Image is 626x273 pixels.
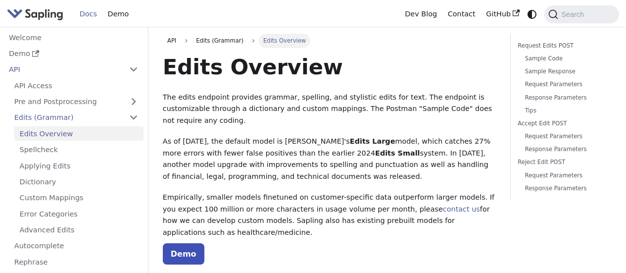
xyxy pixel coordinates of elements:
[544,5,619,23] button: Search (Command+K)
[518,41,608,51] a: Request Edits POST
[14,207,144,221] a: Error Categories
[525,145,605,154] a: Response Parameters
[14,126,144,141] a: Edits Overview
[163,136,496,183] p: As of [DATE], the default model is [PERSON_NAME]'s model, which catches 27% more errors with fewe...
[518,119,608,128] a: Accept Edit POST
[558,10,590,18] span: Search
[163,34,181,48] a: API
[525,7,539,21] button: Switch between dark and light mode (currently system mode)
[163,92,496,127] p: The edits endpoint provides grammar, spelling, and stylistic edits for text. The endpoint is cust...
[525,93,605,103] a: Response Parameters
[481,6,525,22] a: GitHub
[14,191,144,205] a: Custom Mappings
[7,7,63,21] img: Sapling.ai
[525,132,605,141] a: Request Parameters
[9,255,144,269] a: Rephrase
[3,62,124,77] a: API
[7,7,67,21] a: Sapling.aiSapling.ai
[3,47,144,61] a: Demo
[163,34,496,48] nav: Breadcrumbs
[259,34,311,48] span: Edits Overview
[3,30,144,45] a: Welcome
[74,6,102,22] a: Docs
[443,205,480,213] a: contact us
[163,192,496,239] p: Empirically, smaller models finetuned on customer-specific data outperform larger models. If you ...
[9,95,144,109] a: Pre and Postprocessing
[525,171,605,180] a: Request Parameters
[525,80,605,89] a: Request Parameters
[192,34,248,48] span: Edits (Grammar)
[14,175,144,189] a: Dictionary
[14,223,144,237] a: Advanced Edits
[525,67,605,76] a: Sample Response
[163,54,496,80] h1: Edits Overview
[9,239,144,253] a: Autocomplete
[350,137,395,145] strong: Edits Large
[518,158,608,167] a: Reject Edit POST
[9,78,144,93] a: API Access
[124,62,144,77] button: Collapse sidebar category 'API'
[525,184,605,193] a: Response Parameters
[399,6,442,22] a: Dev Blog
[525,54,605,63] a: Sample Code
[14,143,144,157] a: Spellcheck
[167,37,176,44] span: API
[14,159,144,173] a: Applying Edits
[102,6,134,22] a: Demo
[163,243,204,265] a: Demo
[375,149,420,157] strong: Edits Small
[442,6,481,22] a: Contact
[525,106,605,115] a: Tips
[9,110,144,125] a: Edits (Grammar)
